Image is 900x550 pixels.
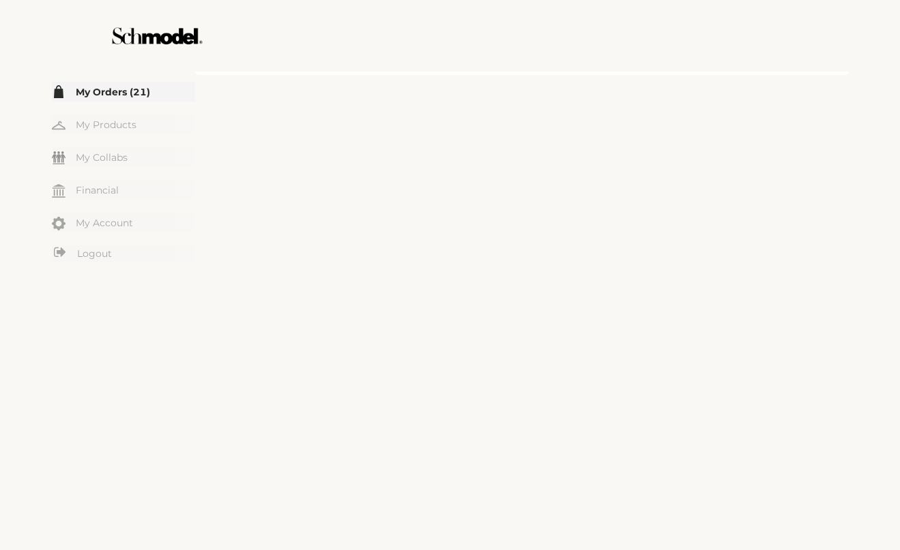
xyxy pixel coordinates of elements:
a: My Account [52,213,195,232]
img: my-friends.svg [52,151,66,164]
div: Menu [52,82,195,264]
a: My Collabs [52,147,195,167]
a: My Products [52,114,195,134]
img: my-financial.svg [52,184,66,198]
img: my-account.svg [52,217,66,230]
a: Logout [52,245,195,262]
img: my-order.svg [52,85,66,99]
a: My Orders (21) [52,82,195,102]
img: my-hanger.svg [52,119,66,132]
a: Financial [52,180,195,200]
